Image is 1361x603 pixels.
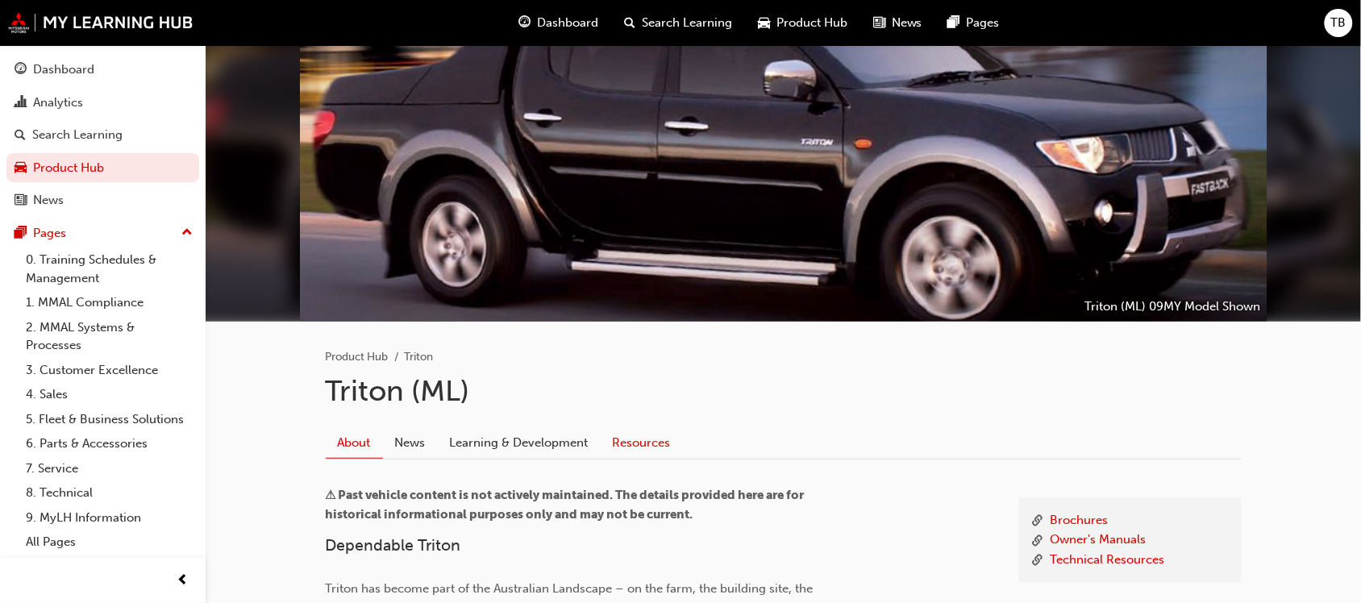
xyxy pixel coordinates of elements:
a: 9. MyLH Information [19,505,199,530]
span: car-icon [15,161,27,176]
div: Dashboard [33,60,94,79]
button: Pages [6,218,199,248]
div: Search Learning [32,126,123,144]
a: 7. Service [19,456,199,481]
li: Triton [405,348,434,367]
span: guage-icon [15,63,27,77]
a: 6. Parts & Accessories [19,431,199,456]
button: DashboardAnalyticsSearch LearningProduct HubNews [6,52,199,218]
a: News [383,427,438,458]
span: TB [1331,14,1346,32]
a: News [6,185,199,215]
a: Technical Resources [1051,551,1165,571]
a: 5. Fleet & Business Solutions [19,407,199,432]
span: news-icon [873,13,885,33]
a: 0. Training Schedules & Management [19,247,199,290]
span: pages-icon [15,227,27,241]
div: News [33,191,64,210]
a: About [326,427,383,459]
span: prev-icon [177,571,189,591]
span: Dependable Triton [326,536,461,555]
span: link-icon [1032,530,1044,551]
a: Analytics [6,88,199,118]
span: News [892,14,922,32]
span: car-icon [758,13,770,33]
a: Learning & Development [438,427,601,458]
a: 2. MMAL Systems & Processes [19,315,199,358]
a: 4. Sales [19,382,199,407]
a: Dashboard [6,55,199,85]
span: search-icon [15,128,26,143]
img: mmal [8,12,194,33]
span: Product Hub [776,14,847,32]
span: ⚠ Past vehicle content is not actively maintained. The details provided here are for historical i... [326,488,807,522]
a: 1. MMAL Compliance [19,290,199,315]
a: Search Learning [6,120,199,150]
a: search-iconSearch Learning [611,6,745,40]
span: Search Learning [642,14,732,32]
div: Analytics [33,94,83,112]
span: chart-icon [15,96,27,110]
a: Resources [601,427,683,458]
a: guage-iconDashboard [506,6,611,40]
a: news-iconNews [860,6,935,40]
button: TB [1325,9,1353,37]
a: pages-iconPages [935,6,1013,40]
span: news-icon [15,193,27,208]
span: guage-icon [518,13,531,33]
h1: Triton (ML) [326,373,1242,409]
span: Pages [967,14,1000,32]
span: Dashboard [537,14,598,32]
span: up-icon [181,222,193,243]
a: 8. Technical [19,480,199,505]
span: search-icon [624,13,635,33]
a: Owner's Manuals [1051,530,1147,551]
a: All Pages [19,530,199,555]
a: Product Hub [6,153,199,183]
div: Pages [33,224,66,243]
span: pages-icon [948,13,960,33]
a: car-iconProduct Hub [745,6,860,40]
a: 3. Customer Excellence [19,358,199,383]
p: Triton (ML) 09MY Model Shown [1085,297,1261,316]
span: link-icon [1032,511,1044,531]
a: Brochures [1051,511,1109,531]
a: Product Hub [326,350,389,364]
span: link-icon [1032,551,1044,571]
